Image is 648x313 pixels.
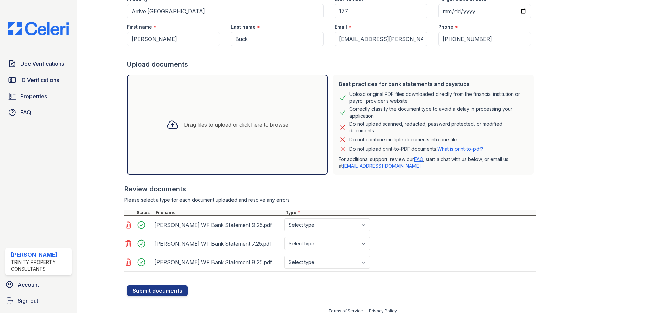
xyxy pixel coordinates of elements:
div: Correctly classify the document type to avoid a delay in processing your application. [349,106,528,119]
div: Please select a type for each document uploaded and resolve any errors. [124,196,536,203]
span: Account [18,280,39,289]
div: Filename [154,210,284,215]
button: Submit documents [127,285,188,296]
label: First name [127,24,152,30]
div: Do not combine multiple documents into one file. [349,135,458,144]
a: ID Verifications [5,73,72,87]
a: FAQ [414,156,423,162]
label: Phone [438,24,453,30]
a: Properties [5,89,72,103]
p: Do not upload print-to-PDF documents. [349,146,483,152]
div: Status [135,210,154,215]
p: For additional support, review our , start a chat with us below, or email us at [339,156,528,169]
div: Best practices for bank statements and paystubs [339,80,528,88]
label: Last name [231,24,256,30]
img: CE_Logo_Blue-a8612792a0a2168367f1c8372b55b34899dd931a85d93a1a3d3e32e68fde9ad4.png [3,22,74,35]
a: Account [3,278,74,291]
a: What is print-to-pdf? [437,146,483,152]
div: Upload documents [127,60,536,69]
a: [EMAIL_ADDRESS][DOMAIN_NAME] [343,163,421,169]
div: Type [284,210,536,215]
div: Review documents [124,184,536,194]
div: [PERSON_NAME] WF Bank Statement 9.25.pdf [154,220,282,230]
span: Doc Verifications [20,60,64,68]
div: Trinity Property Consultants [11,259,69,272]
label: Email [335,24,347,30]
a: Sign out [3,294,74,308]
span: FAQ [20,108,31,117]
a: FAQ [5,106,72,119]
div: [PERSON_NAME] WF Bank Statement 8.25.pdf [154,257,282,268]
span: Sign out [18,297,38,305]
div: Do not upload scanned, redacted, password protected, or modified documents. [349,121,528,134]
a: Doc Verifications [5,57,72,70]
div: [PERSON_NAME] [11,251,69,259]
span: ID Verifications [20,76,59,84]
div: Drag files to upload or click here to browse [184,121,288,129]
span: Properties [20,92,47,100]
div: [PERSON_NAME] WF Bank Statement 7.25.pdf [154,238,282,249]
div: Upload original PDF files downloaded directly from the financial institution or payroll provider’... [349,91,528,104]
